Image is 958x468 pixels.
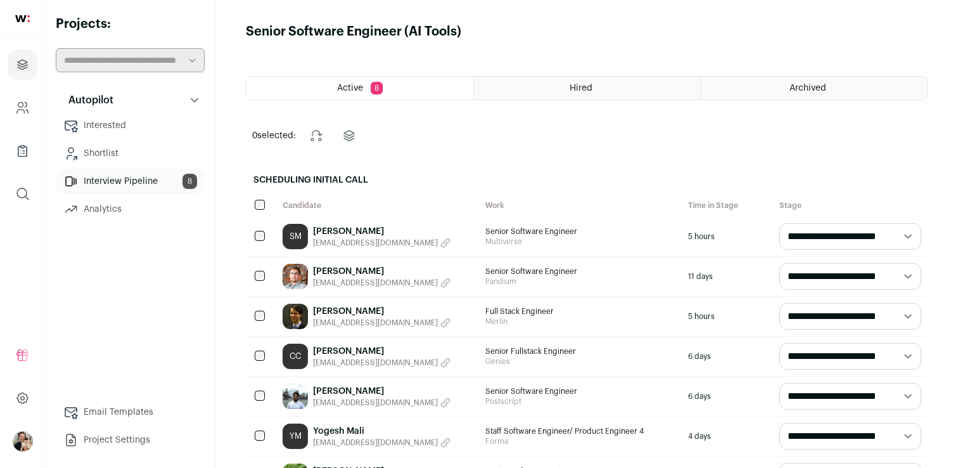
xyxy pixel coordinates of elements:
button: Change stage [301,120,331,151]
p: Autopilot [61,93,113,108]
div: Work [479,194,682,217]
a: Analytics [56,197,205,222]
span: selected: [252,129,296,142]
button: Autopilot [56,88,205,113]
div: 6 days [682,377,773,416]
div: Candidate [276,194,479,217]
div: Time in Stage [682,194,773,217]
button: Open dropdown [13,431,33,452]
a: Shortlist [56,141,205,166]
a: SM [283,224,308,249]
span: Multiverse [485,237,675,247]
a: Archived [701,77,927,100]
img: 18356084-medium_jpg [13,431,33,452]
span: Forma [485,436,675,446]
a: YM [283,424,308,449]
a: Yogesh Mali [313,425,450,438]
div: Stage [773,194,928,217]
button: [EMAIL_ADDRESS][DOMAIN_NAME] [313,398,450,408]
a: Hired [474,77,700,100]
img: 7cd50c0a694f8a7f4f87a7c28112772cb14b65e1dcc3b76470bf17a835b0847a [283,384,308,409]
span: Active [337,84,363,93]
div: 6 days [682,337,773,376]
div: 5 hours [682,297,773,336]
span: Full Stack Engineer [485,306,675,316]
a: [PERSON_NAME] [313,345,450,358]
a: Interested [56,113,205,138]
span: 0 [252,131,257,140]
button: [EMAIL_ADDRESS][DOMAIN_NAME] [313,238,450,248]
span: Genies [485,356,675,367]
a: Company and ATS Settings [8,93,37,123]
button: [EMAIL_ADDRESS][DOMAIN_NAME] [313,358,450,368]
span: Pandium [485,276,675,287]
a: Project Settings [56,427,205,453]
div: 11 days [682,257,773,296]
span: Postscript [485,396,675,406]
span: 8 [182,174,197,189]
span: Senior Fullstack Engineer [485,346,675,356]
h2: Projects: [56,15,205,33]
a: Interview Pipeline8 [56,169,205,194]
span: [EMAIL_ADDRESS][DOMAIN_NAME] [313,358,438,368]
img: wellfound-shorthand-0d5821cbd27db2630d0214b213865d53afaa358527fdda9d0ea32b1df1b89c2c.svg [15,15,30,22]
div: 5 hours [682,217,773,256]
span: Senior Software Engineer [485,226,675,237]
span: Senior Software Engineer [485,266,675,276]
span: [EMAIL_ADDRESS][DOMAIN_NAME] [313,438,438,448]
span: Staff Software Engineer/ Product Engineer 4 [485,426,675,436]
a: [PERSON_NAME] [313,385,450,398]
h2: Scheduling Initial Call [246,166,928,194]
img: 1b1db9aa9fbc368da55898a2d95d5d331a254ff746452a69a9d3061b2d3e5a0e.jpg [283,264,308,289]
img: 425a48ee0234038a4f019154f75523cd95a23590eb09db97ed79f530e60abc69.jpg [283,304,308,329]
a: [PERSON_NAME] [313,305,450,318]
button: [EMAIL_ADDRESS][DOMAIN_NAME] [313,438,450,448]
div: 4 days [682,417,773,456]
span: Archived [789,84,826,93]
span: Hired [570,84,592,93]
span: 8 [371,82,383,94]
a: Email Templates [56,400,205,425]
a: Projects [8,49,37,80]
a: Company Lists [8,136,37,166]
a: [PERSON_NAME] [313,225,450,238]
span: [EMAIL_ADDRESS][DOMAIN_NAME] [313,238,438,248]
a: CC [283,344,308,369]
span: [EMAIL_ADDRESS][DOMAIN_NAME] [313,318,438,328]
h1: Senior Software Engineer (AI Tools) [246,23,461,41]
button: [EMAIL_ADDRESS][DOMAIN_NAME] [313,318,450,328]
span: [EMAIL_ADDRESS][DOMAIN_NAME] [313,398,438,408]
span: [EMAIL_ADDRESS][DOMAIN_NAME] [313,278,438,288]
a: [PERSON_NAME] [313,265,450,278]
span: Senior Software Engineer [485,386,675,396]
button: [EMAIL_ADDRESS][DOMAIN_NAME] [313,278,450,288]
span: Merlin [485,316,675,327]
